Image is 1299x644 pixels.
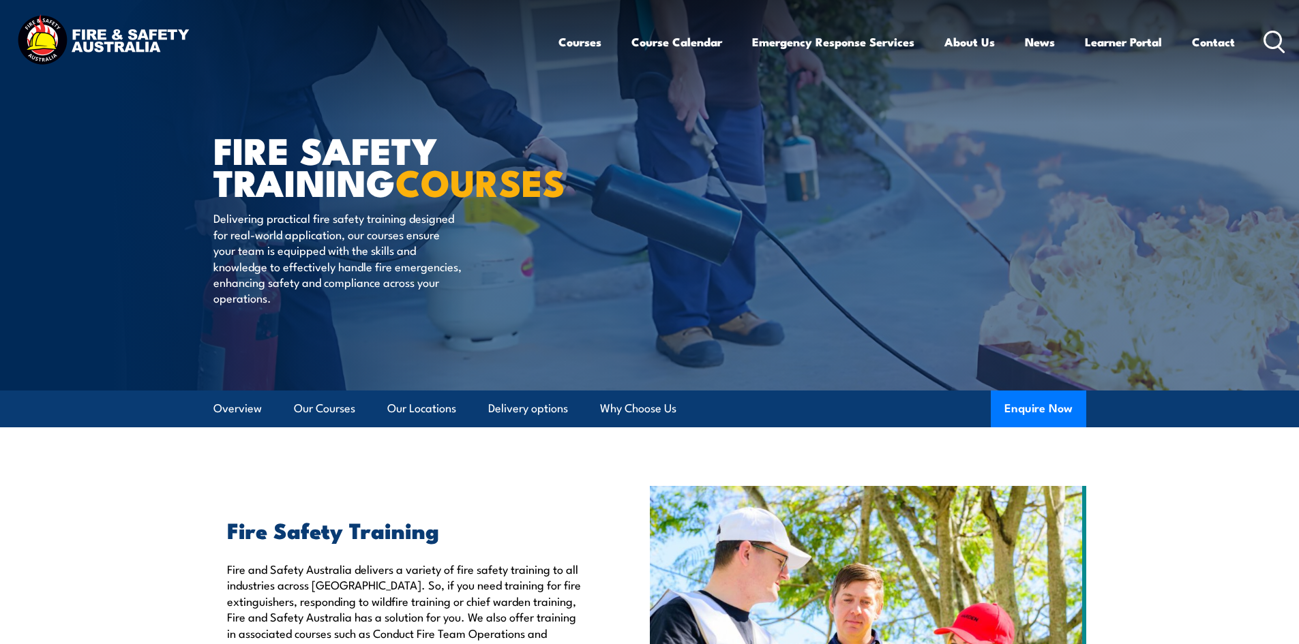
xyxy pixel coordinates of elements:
a: Why Choose Us [600,390,676,427]
a: Overview [213,390,262,427]
a: Delivery options [488,390,568,427]
h2: Fire Safety Training [227,520,587,539]
a: Course Calendar [631,24,722,60]
strong: COURSES [395,153,565,209]
a: Our Locations [387,390,456,427]
a: Our Courses [294,390,355,427]
a: About Us [944,24,995,60]
a: Emergency Response Services [752,24,914,60]
h1: FIRE SAFETY TRAINING [213,134,550,197]
a: News [1025,24,1055,60]
a: Contact [1192,24,1235,60]
button: Enquire Now [991,390,1086,427]
p: Delivering practical fire safety training designed for real-world application, our courses ensure... [213,210,462,305]
a: Learner Portal [1085,24,1162,60]
a: Courses [558,24,601,60]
